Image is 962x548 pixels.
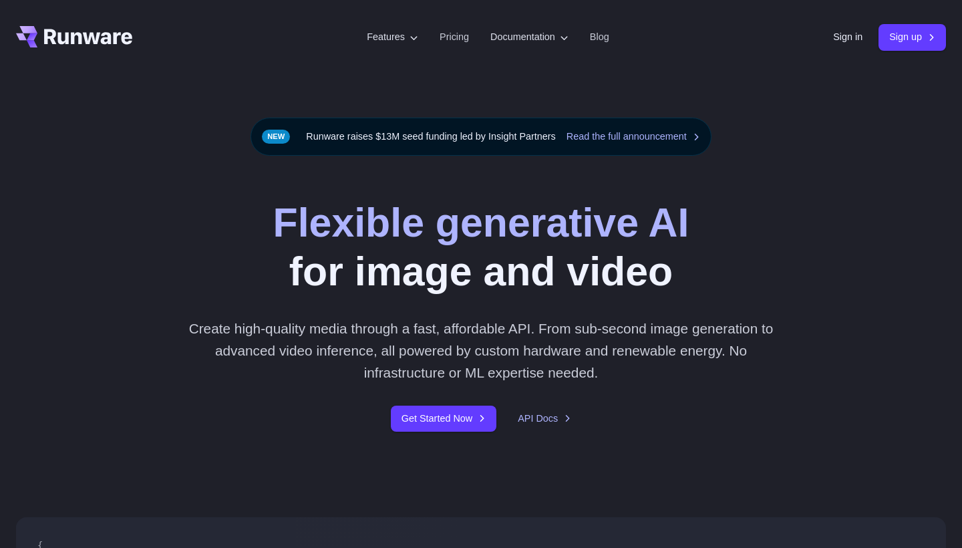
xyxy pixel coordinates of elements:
a: API Docs [518,411,571,426]
a: Sign in [833,29,862,45]
a: Read the full announcement [567,129,700,144]
a: Go to / [16,26,132,47]
div: Runware raises $13M seed funding led by Insight Partners [251,118,711,156]
p: Create high-quality media through a fast, affordable API. From sub-second image generation to adv... [184,317,779,384]
a: Sign up [878,24,946,50]
a: Blog [590,29,609,45]
label: Documentation [490,29,569,45]
strong: Flexible generative AI [273,200,689,245]
a: Pricing [440,29,469,45]
a: Get Started Now [391,406,496,432]
label: Features [367,29,418,45]
h1: for image and video [273,198,689,296]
